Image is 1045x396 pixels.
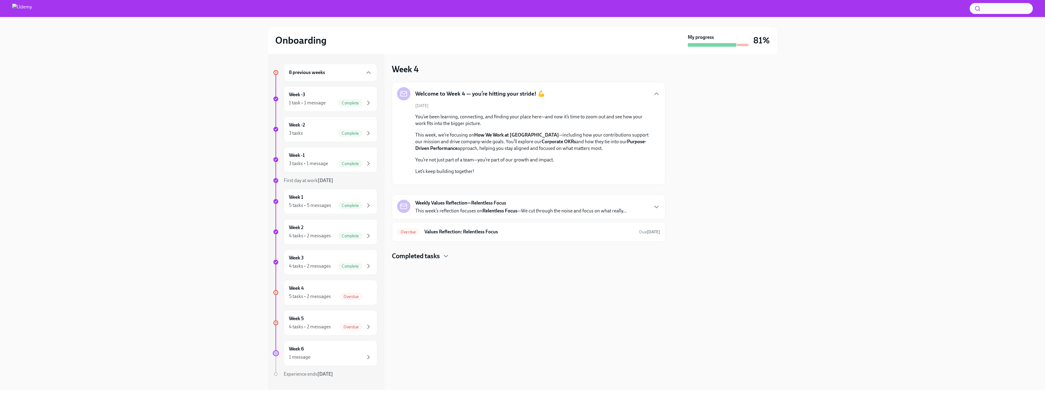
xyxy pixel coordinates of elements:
[415,113,650,127] p: You’ve been learning, connecting, and finding your place here—and now it’s time to zoom out and s...
[273,249,377,275] a: Week 34 tasks • 2 messagesComplete
[338,161,362,166] span: Complete
[317,371,333,377] strong: [DATE]
[284,371,333,377] span: Experience ends
[275,34,327,46] h2: Onboarding
[289,160,328,167] div: 3 tasks • 1 message
[273,86,377,112] a: Week -31 task • 1 messageComplete
[338,131,362,136] span: Complete
[289,202,331,209] div: 5 tasks • 5 messages
[338,264,362,269] span: Complete
[273,147,377,172] a: Week -13 tasks • 1 messageComplete
[392,64,419,75] h3: Week 4
[289,285,304,292] h6: Week 4
[289,354,310,360] div: 1 message
[415,208,627,214] p: This week’s reflection focuses on —We cut through the noise and focus on what really...
[340,294,362,299] span: Overdue
[639,229,660,235] span: Due
[647,229,660,235] strong: [DATE]
[392,252,440,261] h4: Completed tasks
[338,234,362,238] span: Complete
[415,157,650,163] p: You’re not just part of a team—you’re part of our growth and impact.
[289,255,304,261] h6: Week 3
[284,178,333,183] span: First day at work
[392,252,665,261] div: Completed tasks
[12,4,32,13] img: Udemy
[415,200,506,206] strong: Weekly Values Reflection—Relentless Focus
[397,230,420,234] span: Overdue
[289,346,304,352] h6: Week 6
[415,103,429,109] span: [DATE]
[397,227,660,237] a: OverdueValues Reflection: Relentless FocusDue[DATE]
[639,229,660,235] span: August 11th, 2025 10:00
[289,122,305,128] h6: Week -2
[273,189,377,214] a: Week 15 tasks • 5 messagesComplete
[273,310,377,336] a: Week 54 tasks • 2 messagesOverdue
[415,132,650,152] p: This week, we’re focusing on —including how your contributions support our mission and drive comp...
[273,280,377,305] a: Week 45 tasks • 2 messagesOverdue
[482,208,517,214] strong: Relentless Focus
[273,219,377,245] a: Week 24 tasks • 2 messagesComplete
[289,315,304,322] h6: Week 5
[273,340,377,366] a: Week 61 message
[474,132,559,138] strong: How We Work at [GEOGRAPHIC_DATA]
[340,325,362,329] span: Overdue
[289,263,331,269] div: 4 tasks • 2 messages
[318,178,333,183] strong: [DATE]
[289,293,331,300] div: 5 tasks • 2 messages
[289,224,303,231] h6: Week 2
[753,35,770,46] h3: 81%
[688,34,714,41] strong: My progress
[284,64,377,81] div: 8 previous weeks
[338,101,362,105] span: Complete
[415,168,650,175] p: Let’s keep building together!
[289,130,303,137] div: 3 tasks
[542,139,576,144] strong: Corporate OKRs
[424,228,634,235] h6: Values Reflection: Relentless Focus
[289,232,331,239] div: 4 tasks • 2 messages
[415,90,545,98] h5: Welcome to Week 4 — you’re hitting your stride! 💪
[338,203,362,208] span: Complete
[289,152,305,159] h6: Week -1
[289,194,303,201] h6: Week 1
[289,100,326,106] div: 1 task • 1 message
[289,323,331,330] div: 4 tasks • 2 messages
[289,91,305,98] h6: Week -3
[289,69,325,76] h6: 8 previous weeks
[273,117,377,142] a: Week -23 tasksComplete
[273,177,377,184] a: First day at work[DATE]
